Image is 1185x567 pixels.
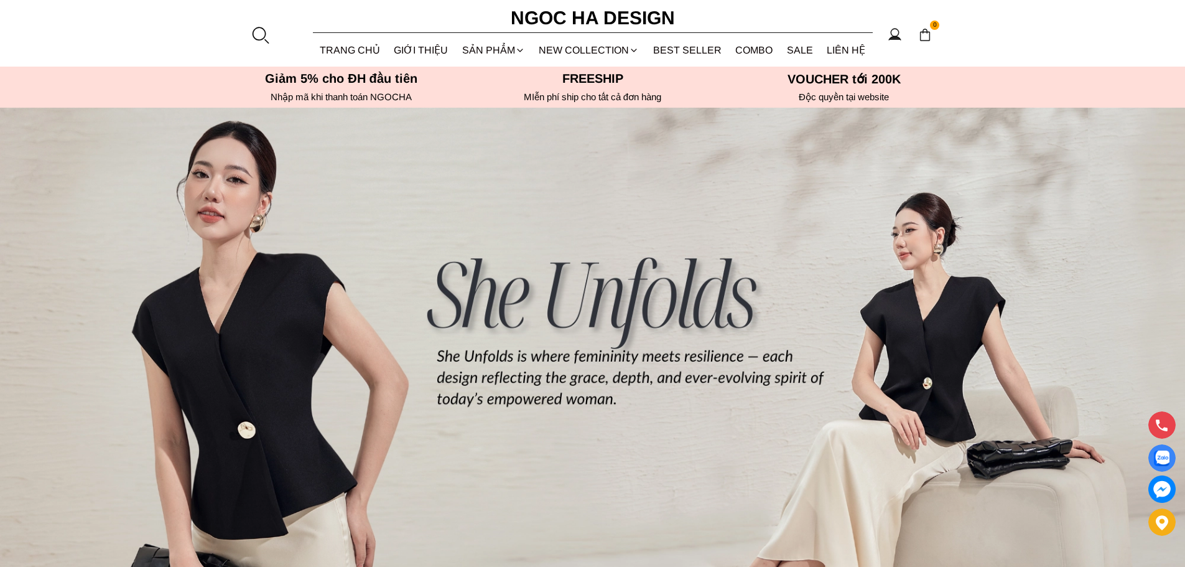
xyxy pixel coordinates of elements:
[500,3,686,33] a: Ngoc Ha Design
[820,34,873,67] a: LIÊN HỆ
[728,34,780,67] a: Combo
[271,91,412,102] font: Nhập mã khi thanh toán NGOCHA
[1154,451,1169,466] img: Display image
[562,72,623,85] font: Freeship
[265,72,417,85] font: Giảm 5% cho ĐH đầu tiên
[313,34,388,67] a: TRANG CHỦ
[646,34,729,67] a: BEST SELLER
[918,28,932,42] img: img-CART-ICON-ksit0nf1
[455,34,532,67] div: SẢN PHẨM
[722,72,966,87] h5: VOUCHER tới 200K
[387,34,455,67] a: GIỚI THIỆU
[722,91,966,103] h6: Độc quyền tại website
[780,34,820,67] a: SALE
[532,34,646,67] a: NEW COLLECTION
[471,91,715,103] h6: MIễn phí ship cho tất cả đơn hàng
[1148,476,1176,503] a: messenger
[930,21,940,30] span: 0
[1148,444,1176,472] a: Display image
